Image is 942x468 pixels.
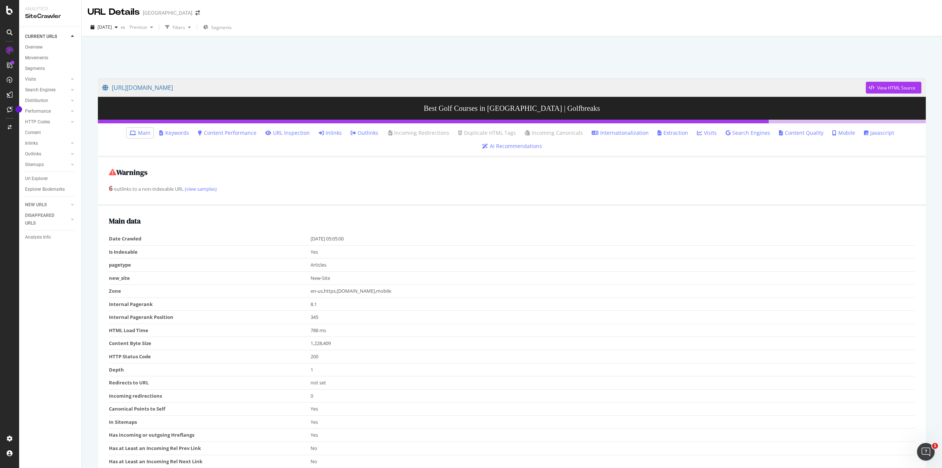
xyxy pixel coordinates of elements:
a: Segments [25,65,76,73]
td: Depth [109,363,311,376]
a: Internationalization [592,129,649,137]
td: Canonical Points to Self [109,402,311,416]
td: en-us,https,[DOMAIN_NAME],mobile [311,285,915,298]
a: Mobile [832,129,855,137]
td: Has incoming or outgoing Hreflangs [109,429,311,442]
button: Filters [162,21,194,33]
button: Segments [200,21,235,33]
div: Search Engines [25,86,56,94]
td: Zone [109,285,311,298]
span: 1 [932,443,938,449]
td: No [311,455,915,468]
a: CURRENT URLS [25,33,69,41]
a: NEW URLS [25,201,69,209]
td: pagetype [109,258,311,272]
td: [DATE] 05:05:00 [311,232,915,245]
div: arrow-right-arrow-left [195,10,200,15]
a: URL Inspection [265,129,310,137]
div: Segments [25,65,45,73]
a: AI Recommendations [482,142,542,150]
a: Distribution [25,97,69,105]
div: not set [311,379,911,386]
div: HTTP Codes [25,118,50,126]
td: 1,228,409 [311,337,915,350]
button: Previous [127,21,156,33]
a: Extraction [658,129,688,137]
div: Outlinks [25,150,41,158]
div: Tooltip anchor [15,106,22,113]
div: CURRENT URLS [25,33,57,41]
td: Is Indexable [109,245,311,258]
a: Search Engines [726,129,770,137]
td: 345 [311,311,915,324]
td: Incoming redirections [109,389,311,402]
div: Yes [311,405,911,412]
a: Main [130,129,150,137]
span: vs [121,24,127,30]
a: DISAPPEARED URLS [25,212,69,227]
a: Content Quality [779,129,824,137]
td: Has at Least an Incoming Rel Next Link [109,455,311,468]
a: Incoming Canonicals [525,129,583,137]
a: Movements [25,54,76,62]
span: Segments [211,24,232,31]
td: No [311,441,915,455]
a: Inlinks [25,140,69,147]
td: Has at Least an Incoming Rel Prev Link [109,441,311,455]
a: Visits [25,75,69,83]
a: Outlinks [351,129,378,137]
a: HTTP Codes [25,118,69,126]
a: Duplicate HTML Tags [458,129,516,137]
div: Performance [25,108,51,115]
td: HTML Load Time [109,324,311,337]
a: Explorer Bookmarks [25,186,76,193]
div: SiteCrawler [25,12,75,21]
div: Content [25,129,41,137]
div: Movements [25,54,48,62]
a: Visits [697,129,717,137]
h2: Main data [109,217,915,225]
button: [DATE] [88,21,121,33]
div: Url Explorer [25,175,48,183]
div: Analysis Info [25,233,51,241]
td: 200 [311,350,915,363]
div: View HTML Source [877,85,916,91]
a: Content Performance [198,129,256,137]
a: Incoming Redirections [387,129,449,137]
div: NEW URLS [25,201,47,209]
td: Internal Pagerank Position [109,311,311,324]
td: Content Byte Size [109,337,311,350]
td: Internal Pagerank [109,298,311,311]
td: 0 [311,389,915,402]
td: New-Site [311,271,915,285]
td: HTTP Status Code [109,350,311,363]
span: Previous [127,24,147,30]
div: URL Details [88,6,140,18]
td: Yes [311,245,915,258]
a: Overview [25,43,76,51]
h3: Best Golf Courses in [GEOGRAPHIC_DATA] | Golfbreaks [98,97,926,120]
td: 788 ms [311,324,915,337]
td: Yes [311,429,915,442]
h2: Warnings [109,168,915,176]
td: Date Crawled [109,232,311,245]
div: Explorer Bookmarks [25,186,65,193]
div: Sitemaps [25,161,44,169]
div: Analytics [25,6,75,12]
div: outlinks to a non-indexable URL [109,184,915,193]
div: DISAPPEARED URLS [25,212,62,227]
span: 2025 Aug. 31st [98,24,112,30]
div: Overview [25,43,43,51]
td: Yes [311,415,915,429]
a: Content [25,129,76,137]
a: Outlinks [25,150,69,158]
td: 8.1 [311,298,915,311]
td: new_site [109,271,311,285]
a: (view samples) [184,186,217,192]
td: In Sitemaps [109,415,311,429]
div: [GEOGRAPHIC_DATA] [143,9,192,17]
div: Inlinks [25,140,38,147]
a: Javascript [864,129,894,137]
a: Search Engines [25,86,69,94]
button: View HTML Source [866,82,921,94]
